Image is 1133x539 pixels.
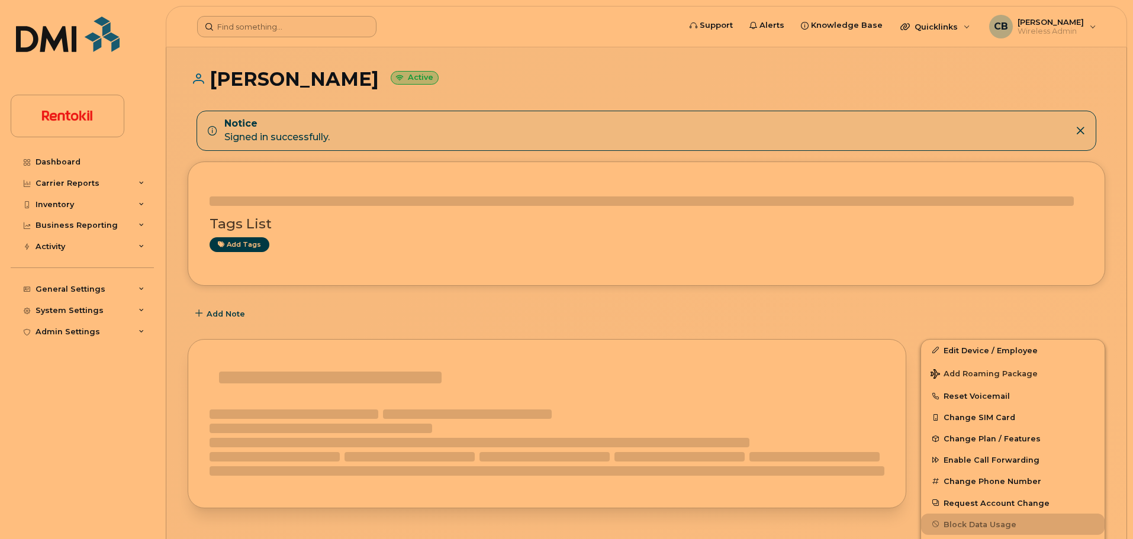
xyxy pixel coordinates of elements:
[224,117,330,131] strong: Notice
[921,470,1105,492] button: Change Phone Number
[921,428,1105,449] button: Change Plan / Features
[944,456,1039,464] span: Enable Call Forwarding
[391,71,439,85] small: Active
[921,514,1105,535] button: Block Data Usage
[921,340,1105,361] a: Edit Device / Employee
[921,492,1105,514] button: Request Account Change
[921,385,1105,406] button: Reset Voicemail
[931,369,1038,380] span: Add Roaming Package
[207,308,245,319] span: Add Note
[188,304,255,325] button: Add Note
[921,449,1105,470] button: Enable Call Forwarding
[188,69,1105,89] h1: [PERSON_NAME]
[210,237,269,252] a: Add tags
[944,434,1041,443] span: Change Plan / Features
[921,406,1105,428] button: Change SIM Card
[210,217,1083,231] h3: Tags List
[224,117,330,144] div: Signed in successfully.
[921,361,1105,385] button: Add Roaming Package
